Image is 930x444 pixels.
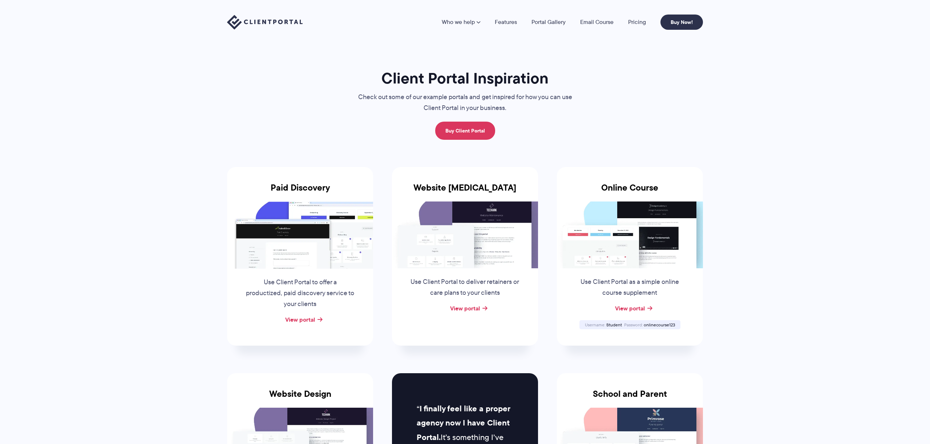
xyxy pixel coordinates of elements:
[450,304,480,313] a: View portal
[575,277,685,298] p: Use Client Portal as a simple online course supplement
[435,122,495,140] a: Buy Client Portal
[410,277,520,298] p: Use Client Portal to deliver retainers or care plans to your clients
[644,322,675,328] span: onlinecourse123
[628,19,646,25] a: Pricing
[557,389,703,408] h3: School and Parent
[606,322,622,328] span: Student
[442,19,480,25] a: Who we help
[615,304,645,313] a: View portal
[624,322,643,328] span: Password
[580,19,614,25] a: Email Course
[417,403,510,444] strong: I finally feel like a proper agency now I have Client Portal.
[343,69,587,88] h1: Client Portal Inspiration
[285,315,315,324] a: View portal
[227,389,373,408] h3: Website Design
[557,183,703,201] h3: Online Course
[585,322,605,328] span: Username
[660,15,703,30] a: Buy Now!
[495,19,517,25] a: Features
[531,19,566,25] a: Portal Gallery
[227,183,373,201] h3: Paid Discovery
[343,92,587,114] p: Check out some of our example portals and get inspired for how you can use Client Portal in your ...
[392,183,538,201] h3: Website [MEDICAL_DATA]
[245,277,355,310] p: Use Client Portal to offer a productized, paid discovery service to your clients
